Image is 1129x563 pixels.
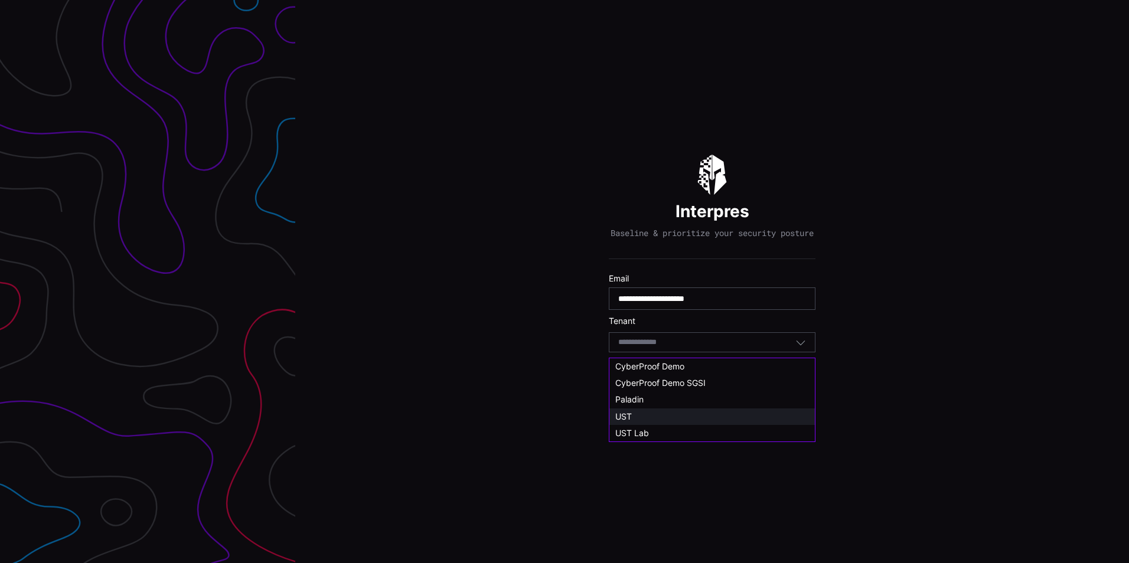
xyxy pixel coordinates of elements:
[615,411,632,421] span: UST
[615,378,706,388] span: CyberProof Demo SGSI
[795,337,806,348] button: Toggle options menu
[611,228,814,238] p: Baseline & prioritize your security posture
[609,316,815,326] label: Tenant
[615,394,644,404] span: Paladin
[615,361,684,371] span: CyberProof Demo
[609,273,815,284] label: Email
[615,428,649,438] span: UST Lab
[676,201,749,222] h1: Interpres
